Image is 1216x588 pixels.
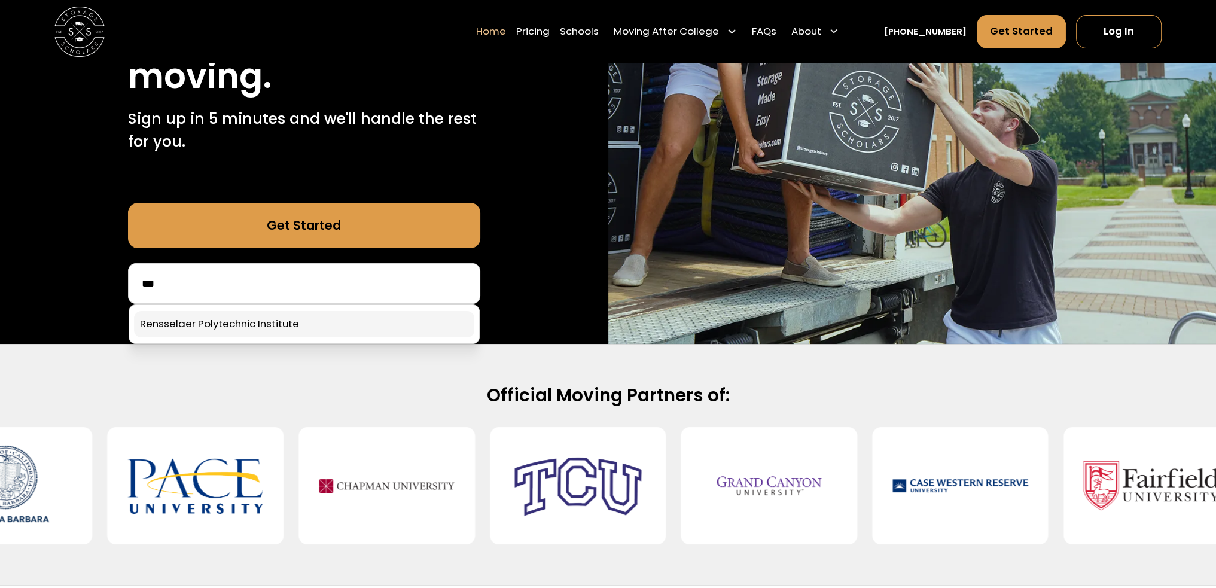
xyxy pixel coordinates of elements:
[128,203,480,248] a: Get Started
[977,14,1066,48] a: Get Started
[752,14,776,49] a: FAQs
[319,437,455,535] img: Chapman University
[516,14,550,49] a: Pricing
[1076,14,1162,48] a: Log In
[791,24,821,39] div: About
[127,437,263,535] img: Pace University - New York City
[54,7,105,57] img: Storage Scholars main logo
[609,14,742,49] div: Moving After College
[206,384,1011,407] h2: Official Moving Partners of:
[884,25,967,38] a: [PHONE_NUMBER]
[614,24,719,39] div: Moving After College
[128,108,480,153] p: Sign up in 5 minutes and we'll handle the rest for you.
[560,14,599,49] a: Schools
[892,437,1028,535] img: Case Western Reserve University
[476,14,506,49] a: Home
[787,14,844,49] div: About
[701,437,837,535] img: Grand Canyon University (GCU)
[510,437,646,535] img: Texas Christian University (TCU)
